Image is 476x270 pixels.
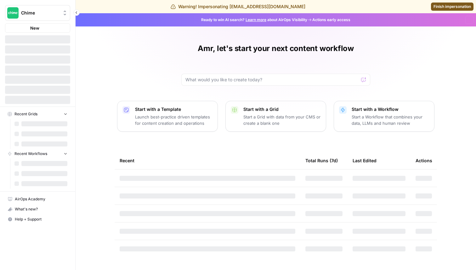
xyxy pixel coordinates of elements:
span: Ready to win AI search? about AirOps Visibility [201,17,307,23]
p: Start with a Template [135,106,212,112]
div: Total Runs (7d) [305,152,338,169]
button: What's new? [5,204,70,214]
span: New [30,25,39,31]
a: Learn more [246,17,266,22]
button: Help + Support [5,214,70,224]
button: Recent Workflows [5,149,70,158]
button: Start with a WorkflowStart a Workflow that combines your data, LLMs and human review [334,101,434,132]
button: New [5,23,70,33]
p: Start a Workflow that combines your data, LLMs and human review [352,114,429,126]
p: Start with a Workflow [352,106,429,112]
button: Start with a GridStart a Grid with data from your CMS or create a blank one [225,101,326,132]
span: Finish impersonation [433,4,471,9]
span: Recent Workflows [14,151,47,157]
p: Start with a Grid [243,106,321,112]
a: AirOps Academy [5,194,70,204]
div: Warning! Impersonating [EMAIL_ADDRESS][DOMAIN_NAME] [171,3,305,10]
span: Chime [21,10,59,16]
button: Start with a TemplateLaunch best-practice driven templates for content creation and operations [117,101,218,132]
input: What would you like to create today? [185,77,359,83]
span: Help + Support [15,216,67,222]
button: Workspace: Chime [5,5,70,21]
div: Last Edited [353,152,377,169]
p: Launch best-practice driven templates for content creation and operations [135,114,212,126]
p: Start a Grid with data from your CMS or create a blank one [243,114,321,126]
a: Finish impersonation [431,3,473,11]
span: Recent Grids [14,111,37,117]
span: Actions early access [312,17,350,23]
button: Recent Grids [5,109,70,119]
h1: Amr, let's start your next content workflow [198,43,354,54]
div: Recent [120,152,295,169]
div: Actions [416,152,432,169]
img: Chime Logo [7,7,19,19]
span: AirOps Academy [15,196,67,202]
